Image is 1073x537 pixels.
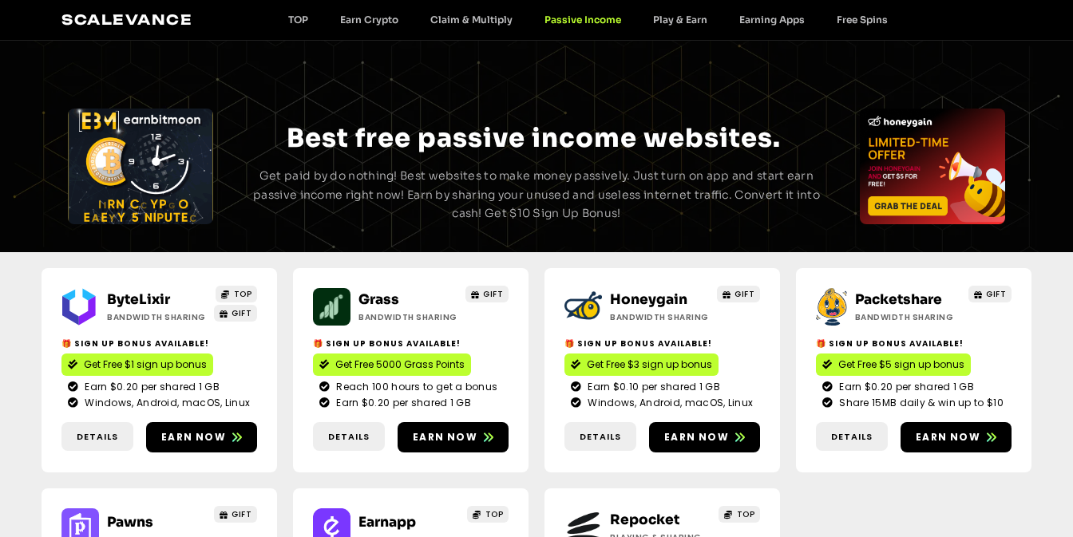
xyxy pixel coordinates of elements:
[414,14,529,26] a: Claim & Multiply
[587,357,712,372] span: Get Free $3 sign up bonus
[358,514,416,531] a: Earnapp
[610,511,679,528] a: Repocket
[61,11,192,28] a: Scalevance
[564,338,760,349] h2: 🎁 Sign up bonus available!
[332,396,471,410] span: Earn $0.20 per shared 1 GB
[77,430,118,444] span: Details
[860,109,1005,224] div: Slides
[483,288,503,300] span: GIFT
[816,422,888,452] a: Details
[637,14,723,26] a: Play & Earn
[84,357,207,372] span: Get Free $1 sign up bonus
[610,311,710,323] h2: Bandwidth Sharing
[465,286,509,302] a: GIFT
[737,508,755,520] span: TOP
[968,286,1012,302] a: GIFT
[584,396,753,410] span: Windows, Android, macOS, Linux
[855,291,942,308] a: Packetshare
[161,430,226,444] span: Earn now
[107,311,207,323] h2: Bandwidth Sharing
[232,508,251,520] span: GIFT
[664,430,729,444] span: Earn now
[835,380,974,394] span: Earn $0.20 per shared 1 GB
[214,506,258,523] a: GIFT
[272,14,324,26] a: TOP
[916,430,980,444] span: Earn now
[107,514,153,531] a: Pawns
[81,380,220,394] span: Earn $0.20 per shared 1 GB
[240,167,833,223] p: Get paid by do nothing! Best websites to make money passively. Just turn on app and start earn pa...
[232,307,251,319] span: GIFT
[485,508,504,520] span: TOP
[313,353,471,376] a: Get Free 5000 Grass Points
[324,14,414,26] a: Earn Crypto
[61,338,257,349] h2: 🎁 Sign up bonus available!
[838,357,964,372] span: Get Free $5 sign up bonus
[986,288,1006,300] span: GIFT
[146,422,257,452] a: Earn now
[719,506,760,523] a: TOP
[332,380,497,394] span: Reach 100 hours to get a bonus
[358,291,399,308] a: Grass
[313,422,385,452] a: Details
[649,422,760,452] a: Earn now
[835,396,1004,410] span: Share 15MB daily & win up to $10
[717,286,761,302] a: GIFT
[610,291,687,308] a: Honeygain
[413,430,477,444] span: Earn now
[529,14,637,26] a: Passive Income
[467,506,509,523] a: TOP
[816,338,1012,349] h2: 🎁 Sign up bonus available!
[734,288,754,300] span: GIFT
[398,422,509,452] a: Earn now
[214,305,258,322] a: GIFT
[358,311,458,323] h2: Bandwidth Sharing
[61,353,213,376] a: Get Free $1 sign up bonus
[584,380,720,394] span: Earn $0.10 per shared 1 GB
[855,311,955,323] h2: Bandwidth Sharing
[287,122,781,154] span: Best free passive income websites.
[81,396,250,410] span: Windows, Android, macOS, Linux
[68,109,213,224] div: Slides
[901,422,1012,452] a: Earn now
[328,430,370,444] span: Details
[580,430,621,444] span: Details
[564,353,719,376] a: Get Free $3 sign up bonus
[107,291,170,308] a: ByteLixir
[313,338,509,349] h2: 🎁 Sign up bonus available!
[216,286,257,302] a: TOP
[831,430,873,444] span: Details
[564,422,636,452] a: Details
[723,14,821,26] a: Earning Apps
[61,422,133,452] a: Details
[816,353,971,376] a: Get Free $5 sign up bonus
[234,288,252,300] span: TOP
[335,357,465,372] span: Get Free 5000 Grass Points
[821,14,904,26] a: Free Spins
[272,14,904,26] nav: Menu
